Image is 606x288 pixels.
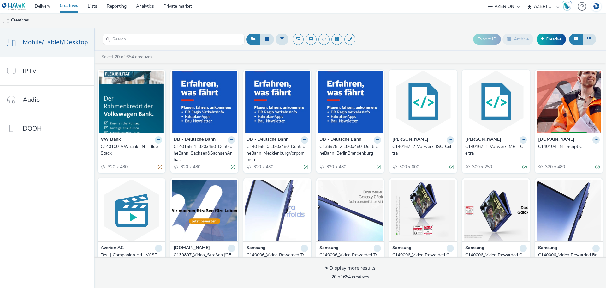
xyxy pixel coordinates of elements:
[472,164,492,170] span: 300 x 250
[562,1,572,11] img: Hawk Academy
[464,71,528,133] img: C140167_1_Vorwerk_MRT_Celtra visual
[245,180,310,241] img: C140006_Video Rewarded TravelHack 9:16 visual
[326,164,346,170] span: 320 x 480
[449,163,454,170] div: Valid
[101,144,160,156] div: C140100_VWBank_INT_BlueStack
[392,245,411,252] strong: Samsung
[538,252,597,265] div: C140006_Video Rewarded Beauty Shop 9:16
[174,136,216,144] strong: DB - Deutsche Bahn
[101,252,162,265] a: Test | Companion Ad | VAST 2.0 - DT
[23,95,40,104] span: Audio
[392,136,428,144] strong: [PERSON_NAME]
[319,252,381,265] a: C140006_Video Rewarded TravelHack 16:9
[304,163,308,170] div: Valid
[465,245,484,252] strong: Samsung
[465,252,524,265] div: C140006_Video Rewarded OutfitIdea 16:9
[172,180,237,241] img: C139897_Video_Straßen NRW - September visual
[247,144,306,163] div: C140165_0_320x480_DeutscheBahn_MecklenburgVorpommern
[331,274,336,280] strong: 20
[174,252,235,271] a: C139897_Video_Straßen [GEOGRAPHIC_DATA] - September
[465,144,524,156] div: C140167_1_Vorwerk_MRT_Celtra
[377,163,381,170] div: Valid
[595,163,600,170] div: Valid
[473,34,501,44] button: Export ID
[245,71,310,133] img: C140165_0_320x480_DeutscheBahn_MecklenburgVorpommern visual
[399,164,419,170] span: 300 x 600
[180,164,200,170] span: 320 x 480
[591,1,601,12] img: Account DE
[247,252,306,265] div: C140006_Video Rewarded TravelHack 9:16
[502,34,533,45] button: Archive
[392,144,451,156] div: C140167_2_Vorwerk_ISC_Celtra
[464,180,528,241] img: C140006_Video Rewarded OutfitIdea 16:9 visual
[538,144,600,150] a: C140104_INT Script CE
[331,274,369,280] span: of 654 creatives
[115,54,120,60] strong: 20
[537,34,566,45] a: Creative
[99,180,164,241] img: Test | Companion Ad | VAST 2.0 - DT visual
[538,245,557,252] strong: Samsung
[231,163,235,170] div: Valid
[319,144,381,156] a: C138978_2_320x480_DeutscheBahn_BerlinBrandenburg
[318,71,383,133] img: C138978_2_320x480_DeutscheBahn_BerlinBrandenburg visual
[319,252,378,265] div: C140006_Video Rewarded TravelHack 16:9
[522,163,527,170] div: Valid
[172,71,237,133] img: C140165_1_320x480_DeutscheBahn_Sachsen&SachsenAnhalt visual
[2,3,26,10] img: undefined Logo
[23,66,37,76] span: IPTV
[103,34,245,45] input: Search...
[247,252,308,265] a: C140006_Video Rewarded TravelHack 9:16
[107,164,128,170] span: 320 x 480
[582,34,596,45] button: Table
[101,54,155,60] a: Select of 654 creatives
[101,252,160,265] div: Test | Companion Ad | VAST 2.0 - DT
[569,34,583,45] button: Grid
[319,245,338,252] strong: Samsung
[101,144,162,156] a: C140100_VWBank_INT_BlueStack
[392,252,451,265] div: C140006_Video Rewarded OutfitIdea 9:16
[23,38,88,47] span: Mobile/Tablet/Desktop
[562,1,574,11] a: Hawk Academy
[538,144,597,150] div: C140104_INT Script CE
[158,163,162,170] div: Partially valid
[537,180,601,241] img: C140006_Video Rewarded Beauty Shop 9:16 visual
[538,252,600,265] a: C140006_Video Rewarded Beauty Shop 9:16
[544,164,565,170] span: 320 x 480
[319,144,378,156] div: C138978_2_320x480_DeutscheBahn_BerlinBrandenburg
[465,136,501,144] strong: [PERSON_NAME]
[174,144,233,163] div: C140165_1_320x480_DeutscheBahn_Sachsen&SachsenAnhalt
[465,252,527,265] a: C140006_Video Rewarded OutfitIdea 16:9
[392,252,454,265] a: C140006_Video Rewarded OutfitIdea 9:16
[538,136,574,144] strong: [DOMAIN_NAME]
[174,252,233,271] div: C139897_Video_Straßen [GEOGRAPHIC_DATA] - September
[537,71,601,133] img: C140104_INT Script CE visual
[319,136,361,144] strong: DB - Deutsche Bahn
[101,136,121,144] strong: VW Bank
[23,124,42,133] span: DOOH
[101,245,124,252] strong: Azerion AG
[391,71,455,133] img: C140167_2_Vorwerk_ISC_Celtra visual
[391,180,455,241] img: C140006_Video Rewarded OutfitIdea 9:16 visual
[392,144,454,156] a: C140167_2_Vorwerk_ISC_Celtra
[253,164,273,170] span: 320 x 480
[247,144,308,163] a: C140165_0_320x480_DeutscheBahn_MecklenburgVorpommern
[174,245,210,252] strong: [DOMAIN_NAME]
[247,245,265,252] strong: Samsung
[318,180,383,241] img: C140006_Video Rewarded TravelHack 16:9 visual
[247,136,288,144] strong: DB - Deutsche Bahn
[465,144,527,156] a: C140167_1_Vorwerk_MRT_Celtra
[99,71,164,133] img: C140100_VWBank_INT_BlueStack visual
[3,17,9,24] img: mobile
[174,144,235,163] a: C140165_1_320x480_DeutscheBahn_Sachsen&SachsenAnhalt
[325,265,376,272] div: Display more results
